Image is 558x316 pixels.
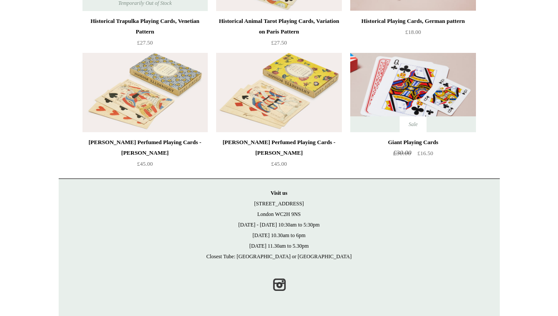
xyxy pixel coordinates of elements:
[85,16,206,37] div: Historical Trapulka Playing Cards, Venetian Pattern
[82,16,208,52] a: Historical Trapulka Playing Cards, Venetian Pattern £27.50
[67,188,491,262] p: [STREET_ADDRESS] London WC2H 9NS [DATE] - [DATE] 10:30am to 5:30pm [DATE] 10.30am to 6pm [DATE] 1...
[400,116,427,132] span: Sale
[271,39,287,46] span: £27.50
[352,16,473,26] div: Historical Playing Cards, German pattern
[350,53,476,132] a: Giant Playing Cards Giant Playing Cards Sale
[216,53,341,132] a: Antoinette Poisson Perfumed Playing Cards - Bien Aimee Antoinette Poisson Perfumed Playing Cards ...
[218,16,339,37] div: Historical Animal Tarot Playing Cards, Variation on Paris Pattern
[82,137,208,173] a: [PERSON_NAME] Perfumed Playing Cards - [PERSON_NAME] £45.00
[271,160,287,167] span: £45.00
[350,137,476,173] a: Giant Playing Cards £30.00 £16.50
[350,53,476,132] img: Giant Playing Cards
[216,16,341,52] a: Historical Animal Tarot Playing Cards, Variation on Paris Pattern £27.50
[271,190,288,196] strong: Visit us
[218,137,339,158] div: [PERSON_NAME] Perfumed Playing Cards - [PERSON_NAME]
[137,160,153,167] span: £45.00
[350,16,476,52] a: Historical Playing Cards, German pattern £18.00
[216,137,341,173] a: [PERSON_NAME] Perfumed Playing Cards - [PERSON_NAME] £45.00
[417,150,433,156] span: £16.50
[82,53,208,132] img: Antoinette Poisson Perfumed Playing Cards - Tison
[85,137,206,158] div: [PERSON_NAME] Perfumed Playing Cards - [PERSON_NAME]
[352,137,473,148] div: Giant Playing Cards
[137,39,153,46] span: £27.50
[405,29,421,35] span: £18.00
[270,275,289,294] a: Instagram
[82,53,208,132] a: Antoinette Poisson Perfumed Playing Cards - Tison Antoinette Poisson Perfumed Playing Cards - Tison
[393,149,411,156] span: £30.00
[216,53,341,132] img: Antoinette Poisson Perfumed Playing Cards - Bien Aimee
